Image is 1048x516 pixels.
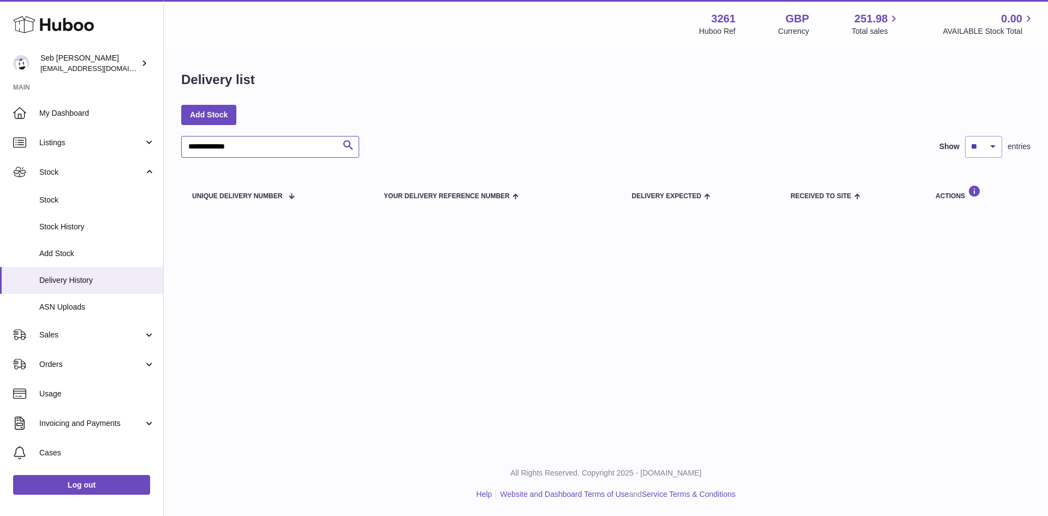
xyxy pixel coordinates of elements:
[39,275,155,286] span: Delivery History
[39,222,155,232] span: Stock History
[181,105,236,124] a: Add Stock
[500,490,629,499] a: Website and Dashboard Terms of Use
[642,490,736,499] a: Service Terms & Conditions
[39,359,144,370] span: Orders
[943,26,1035,37] span: AVAILABLE Stock Total
[477,490,492,499] a: Help
[40,53,139,74] div: Seb [PERSON_NAME]
[384,193,510,200] span: Your Delivery Reference Number
[943,11,1035,37] a: 0.00 AVAILABLE Stock Total
[39,448,155,458] span: Cases
[854,11,888,26] span: 251.98
[1008,141,1031,152] span: entries
[172,468,1039,478] p: All Rights Reserved. Copyright 2025 - [DOMAIN_NAME]
[851,11,900,37] a: 251.98 Total sales
[936,185,1020,200] div: Actions
[939,141,960,152] label: Show
[13,55,29,72] img: internalAdmin-3261@internal.huboo.com
[192,193,282,200] span: Unique Delivery Number
[39,167,144,177] span: Stock
[39,302,155,312] span: ASN Uploads
[40,64,160,73] span: [EMAIL_ADDRESS][DOMAIN_NAME]
[39,138,144,148] span: Listings
[790,193,851,200] span: Received to Site
[39,389,155,399] span: Usage
[39,248,155,259] span: Add Stock
[39,195,155,205] span: Stock
[785,11,809,26] strong: GBP
[39,330,144,340] span: Sales
[711,11,736,26] strong: 3261
[1001,11,1022,26] span: 0.00
[851,26,900,37] span: Total sales
[496,489,735,500] li: and
[778,26,809,37] div: Currency
[13,475,150,495] a: Log out
[632,193,701,200] span: Delivery Expected
[181,71,255,88] h1: Delivery list
[39,418,144,429] span: Invoicing and Payments
[699,26,736,37] div: Huboo Ref
[39,108,155,118] span: My Dashboard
